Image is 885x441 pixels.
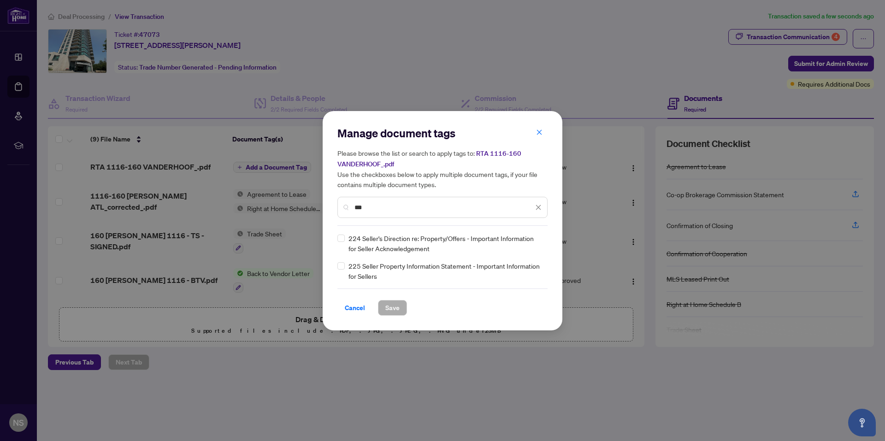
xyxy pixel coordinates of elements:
h5: Please browse the list or search to apply tags to: Use the checkboxes below to apply multiple doc... [337,148,548,189]
span: 225 Seller Property Information Statement - Important Information for Sellers [348,261,542,281]
span: Cancel [345,300,365,315]
span: close [535,204,542,211]
button: Open asap [848,409,876,436]
button: Save [378,300,407,316]
span: RTA 1116-160 VANDERHOOF_.pdf [337,149,521,168]
span: close [536,129,543,135]
span: 224 Seller's Direction re: Property/Offers - Important Information for Seller Acknowledgement [348,233,542,253]
h2: Manage document tags [337,126,548,141]
button: Cancel [337,300,372,316]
